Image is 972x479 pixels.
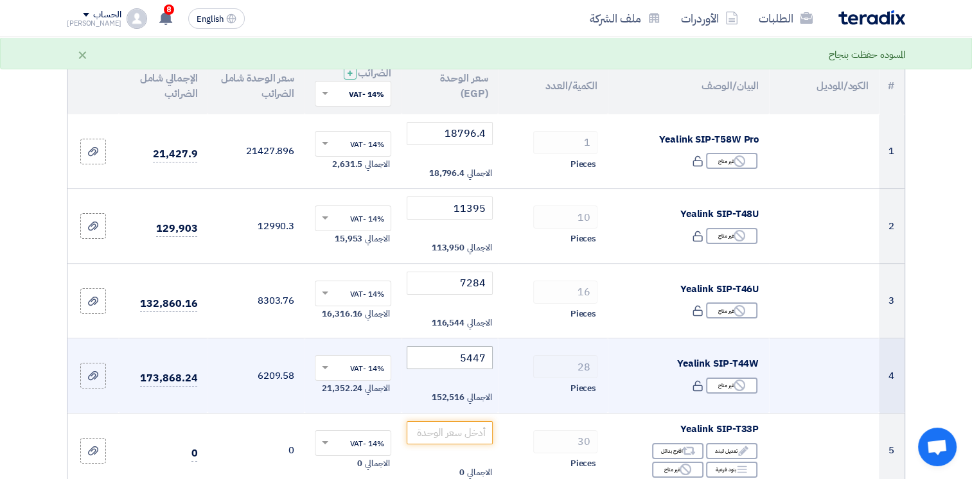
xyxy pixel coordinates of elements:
th: # [879,58,905,114]
span: 21,352.24 [322,382,362,395]
div: بنود فرعية [706,462,757,478]
div: تعديل البند [706,443,757,459]
th: الإجمالي شامل الضرائب [119,58,208,114]
a: الطلبات [748,3,823,33]
span: 8 [164,4,174,15]
span: Pieces [570,457,596,470]
span: + [347,65,353,81]
span: 21,427.9 [153,146,197,162]
img: Teradix logo [838,10,905,25]
input: أدخل سعر الوحدة [407,122,493,145]
div: Open chat [918,428,957,466]
input: RFQ_STEP1.ITEMS.2.AMOUNT_TITLE [533,430,597,453]
div: غير متاح [706,153,757,169]
span: 113,950 [432,241,464,254]
img: profile_test.png [127,8,147,29]
span: 173,868.24 [140,370,197,387]
span: الاجمالي [467,317,491,329]
div: المسوده حفظت بنجاح [829,48,905,62]
span: Pieces [570,308,596,320]
input: RFQ_STEP1.ITEMS.2.AMOUNT_TITLE [533,355,597,378]
th: الكمية/العدد [498,58,608,114]
div: غير متاح [706,302,757,318]
button: English [188,8,245,29]
input: RFQ_STEP1.ITEMS.2.AMOUNT_TITLE [533,205,597,229]
div: الحساب [93,10,121,21]
span: الاجمالي [365,382,389,395]
span: 0 [459,466,464,479]
ng-select: VAT [315,205,391,231]
span: 129,903 [156,221,197,237]
div: [PERSON_NAME] [67,20,121,27]
span: 15,953 [335,232,362,245]
ng-select: VAT [315,355,391,381]
span: الاجمالي [467,241,491,254]
span: Pieces [570,232,596,245]
th: الضرائب [305,58,402,114]
span: Yealink SIP-T48U [680,207,759,221]
ng-select: VAT [315,430,391,456]
input: أدخل سعر الوحدة [407,346,493,369]
span: 18,796.4 [429,167,464,180]
span: 0 [357,457,362,470]
span: Pieces [570,158,596,171]
th: البيان/الوصف [608,58,769,114]
input: أدخل سعر الوحدة [407,272,493,295]
a: الأوردرات [671,3,748,33]
span: Yealink SIP-T44W [677,356,759,370]
span: English [197,15,224,24]
span: Yealink SIP-T33P [680,422,759,436]
a: ملف الشركة [579,3,671,33]
td: 2 [879,189,905,264]
ng-select: VAT [315,131,391,157]
td: 4 [879,338,905,414]
div: غير متاح [706,378,757,394]
input: أدخل سعر الوحدة [407,196,493,220]
td: 8303.76 [208,263,305,338]
span: الاجمالي [365,457,389,470]
span: 116,544 [432,317,464,329]
span: الاجمالي [467,167,491,180]
td: 3 [879,263,905,338]
td: 1 [879,114,905,189]
th: سعر الوحدة (EGP) [402,58,499,114]
span: الاجمالي [365,308,389,320]
span: 0 [191,446,198,462]
span: 16,316.16 [322,308,362,320]
span: الاجمالي [467,391,491,404]
td: 21427.896 [208,114,305,189]
input: RFQ_STEP1.ITEMS.2.AMOUNT_TITLE [533,281,597,304]
input: أدخل سعر الوحدة [407,421,493,444]
div: × [77,47,88,62]
span: الاجمالي [467,466,491,479]
div: غير متاح [652,462,703,478]
td: 6209.58 [208,338,305,414]
span: 2,631.5 [332,158,362,171]
div: اقترح بدائل [652,443,703,459]
th: سعر الوحدة شامل الضرائب [208,58,305,114]
span: الاجمالي [365,232,389,245]
span: الاجمالي [365,158,389,171]
span: 152,516 [432,391,464,404]
ng-select: VAT [315,281,391,306]
span: Yealink SIP-T46U [680,282,759,296]
th: الكود/الموديل [769,58,879,114]
span: Pieces [570,382,596,395]
span: 132,860.16 [140,296,197,312]
input: RFQ_STEP1.ITEMS.2.AMOUNT_TITLE [533,131,597,154]
span: Yealink SIP-T58W Pro [659,132,759,146]
div: غير متاح [706,228,757,244]
td: 12990.3 [208,189,305,264]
